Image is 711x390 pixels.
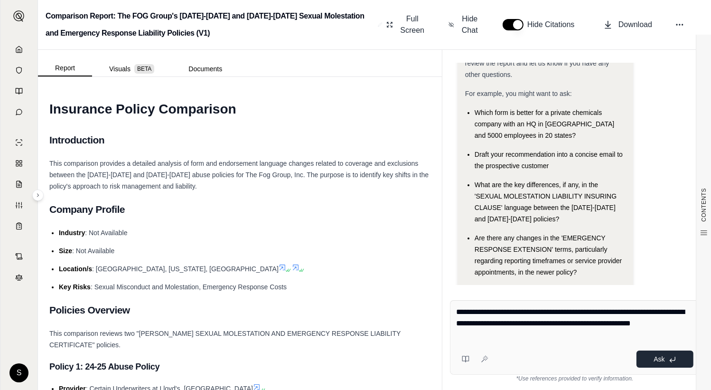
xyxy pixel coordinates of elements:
span: : [GEOGRAPHIC_DATA], [US_STATE], [GEOGRAPHIC_DATA] [92,265,279,273]
button: Expand sidebar [32,190,44,201]
div: S [9,363,28,382]
span: This comparison reviews two "[PERSON_NAME] SEXUAL MOLESTATION AND EMERGENCY RESPONSE LIABILITY CE... [49,330,401,349]
span: CONTENTS [700,188,708,222]
button: Hide Chat [445,10,484,40]
button: Report [38,60,92,76]
span: What are the key differences, if any, in the 'SEXUAL MOLESTATION LIABILITY INSURING CLAUSE' langu... [475,181,617,223]
span: Full Screen [399,13,426,36]
span: For example, you might want to ask: [465,90,572,97]
a: Prompt Library [6,82,32,101]
span: Hide Citations [527,19,580,30]
button: Full Screen [383,10,430,40]
a: Coverage Table [6,217,32,236]
span: Location/s [59,265,92,273]
h2: Company Profile [49,200,430,219]
span: BETA [134,64,154,74]
a: Single Policy [6,133,32,152]
a: Claim Coverage [6,175,32,194]
span: Ask [654,355,664,363]
span: Size [59,247,72,255]
button: Expand sidebar [9,7,28,26]
img: Expand sidebar [13,10,25,22]
span: : Not Available [72,247,114,255]
span: Download [618,19,652,30]
h2: Policies Overview [49,300,430,320]
a: Legal Search Engine [6,268,32,287]
div: *Use references provided to verify information. [450,375,700,382]
button: Documents [171,61,239,76]
a: Chat [6,103,32,122]
h1: Insurance Policy Comparison [49,96,430,123]
span: : Sexual Misconduct and Molestation, Emergency Response Costs [91,283,287,291]
h2: Comparison Report: The FOG Group's [DATE]-[DATE] and [DATE]-[DATE] Sexual Molestation and Emergen... [46,8,374,42]
span: : Not Available [85,229,127,237]
button: Download [599,15,656,34]
span: Are there any changes in the 'EMERGENCY RESPONSE EXTENSION' terms, particularly regarding reporti... [475,234,622,276]
a: Documents Vault [6,61,32,80]
button: Ask [636,351,693,368]
a: Custom Report [6,196,32,215]
a: Contract Analysis [6,247,32,266]
span: Industry [59,229,85,237]
h3: Policy 1: 24-25 Abuse Policy [49,358,430,375]
span: Key Risks [59,283,91,291]
button: Visuals [92,61,171,76]
a: Home [6,40,32,59]
h2: Introduction [49,130,430,150]
span: Which form is better for a private chemicals company with an HQ in [GEOGRAPHIC_DATA] and 5000 emp... [475,109,614,139]
span: Draft your recommendation into a concise email to the prospective customer [475,151,623,170]
span: Hide Chat [460,13,480,36]
a: Policy Comparisons [6,154,32,173]
span: This comparison provides a detailed analysis of form and endorsement language changes related to ... [49,160,429,190]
